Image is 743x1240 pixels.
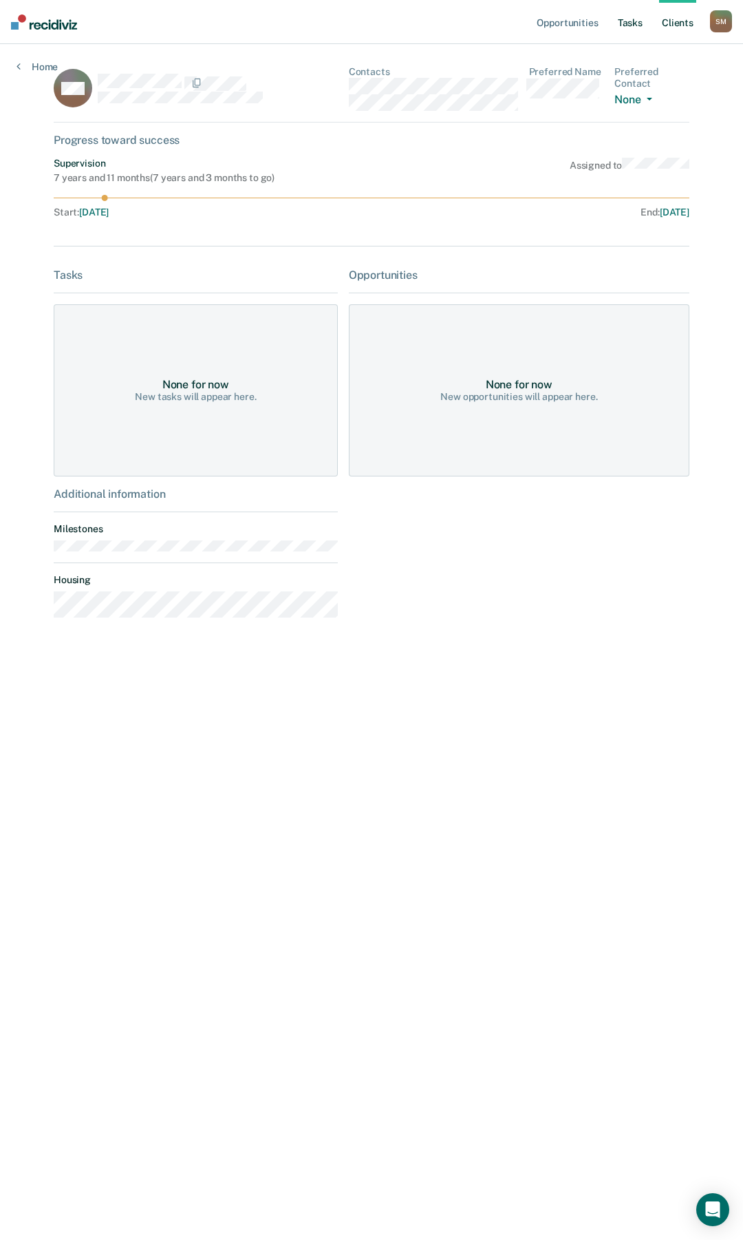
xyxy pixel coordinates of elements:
[440,391,597,403] div: New opportunities will appear here.
[710,10,732,32] button: SM
[162,378,229,391] div: None for now
[349,269,689,282] div: Opportunities
[614,93,657,109] button: None
[570,158,689,184] div: Assigned to
[378,207,689,218] div: End :
[696,1193,729,1226] div: Open Intercom Messenger
[54,523,338,535] dt: Milestones
[349,66,518,78] dt: Contacts
[11,14,77,30] img: Recidiviz
[54,207,372,218] div: Start :
[54,574,338,586] dt: Housing
[529,66,604,78] dt: Preferred Name
[54,487,338,501] div: Additional information
[54,158,274,169] div: Supervision
[54,269,338,282] div: Tasks
[54,172,274,184] div: 7 years and 11 months ( 7 years and 3 months to go )
[660,207,689,218] span: [DATE]
[79,207,109,218] span: [DATE]
[614,66,689,90] dt: Preferred Contact
[17,61,58,73] a: Home
[710,10,732,32] div: S M
[135,391,256,403] div: New tasks will appear here.
[486,378,552,391] div: None for now
[54,134,689,147] div: Progress toward success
